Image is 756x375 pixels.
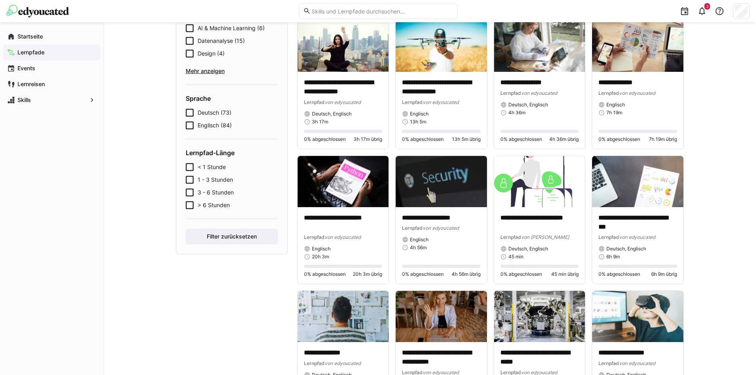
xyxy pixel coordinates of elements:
[423,99,459,105] span: von edyoucated
[402,99,423,105] span: Lernpfad
[312,254,329,260] span: 20h 3m
[304,360,325,366] span: Lernpfad
[521,234,569,240] span: von [PERSON_NAME]
[508,110,525,116] span: 4h 36m
[198,163,226,171] span: < 1 Stunde
[186,149,278,157] h4: Lernpfad-Länge
[198,188,234,196] span: 3 - 6 Stunden
[198,50,225,58] span: Design (4)
[312,119,328,125] span: 3h 17m
[354,136,382,142] span: 3h 17m übrig
[508,246,548,252] span: Deutsch, Englisch
[298,156,389,207] img: image
[304,99,325,105] span: Lernpfad
[606,110,622,116] span: 7h 19m
[598,90,619,96] span: Lernpfad
[500,234,521,240] span: Lernpfad
[312,246,331,252] span: Englisch
[186,229,278,244] button: Filter zurücksetzen
[304,234,325,240] span: Lernpfad
[410,119,426,125] span: 13h 5m
[494,156,585,207] img: image
[598,234,619,240] span: Lernpfad
[521,90,557,96] span: von edyoucated
[186,67,278,75] span: Mehr anzeigen
[312,111,352,117] span: Deutsch, Englisch
[452,271,481,277] span: 4h 56m übrig
[551,271,579,277] span: 45 min übrig
[402,271,444,277] span: 0% abgeschlossen
[206,233,258,240] span: Filter zurücksetzen
[298,21,389,72] img: image
[304,271,346,277] span: 0% abgeschlossen
[423,225,459,231] span: von edyoucated
[500,271,542,277] span: 0% abgeschlossen
[619,234,655,240] span: von edyoucated
[500,90,521,96] span: Lernpfad
[592,156,683,207] img: image
[198,176,233,184] span: 1 - 3 Stunden
[353,271,382,277] span: 20h 3m übrig
[304,136,346,142] span: 0% abgeschlossen
[396,21,487,72] img: image
[592,291,683,342] img: image
[598,360,619,366] span: Lernpfad
[592,21,683,72] img: image
[325,360,361,366] span: von edyoucated
[325,99,361,105] span: von edyoucated
[325,234,361,240] span: von edyoucated
[396,156,487,207] img: image
[549,136,579,142] span: 4h 36m übrig
[619,90,655,96] span: von edyoucated
[598,136,640,142] span: 0% abgeschlossen
[410,237,429,243] span: Englisch
[396,291,487,342] img: image
[494,21,585,72] img: image
[706,4,708,9] span: 3
[598,271,640,277] span: 0% abgeschlossen
[198,121,232,129] span: Englisch (84)
[606,102,625,108] span: Englisch
[186,94,278,102] h4: Sprache
[402,136,444,142] span: 0% abgeschlossen
[198,24,265,32] span: AI & Machine Learning (6)
[402,225,423,231] span: Lernpfad
[649,136,677,142] span: 7h 19m übrig
[494,291,585,342] img: image
[508,254,523,260] span: 45 min
[311,8,453,15] input: Skills und Lernpfade durchsuchen…
[410,111,429,117] span: Englisch
[606,246,646,252] span: Deutsch, Englisch
[198,201,230,209] span: > 6 Stunden
[198,109,231,117] span: Deutsch (73)
[198,37,245,45] span: Datenanalyse (15)
[606,254,620,260] span: 6h 9m
[619,360,655,366] span: von edyoucated
[452,136,481,142] span: 13h 5m übrig
[500,136,542,142] span: 0% abgeschlossen
[410,244,427,251] span: 4h 56m
[298,291,389,342] img: image
[508,102,548,108] span: Deutsch, Englisch
[651,271,677,277] span: 6h 9m übrig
